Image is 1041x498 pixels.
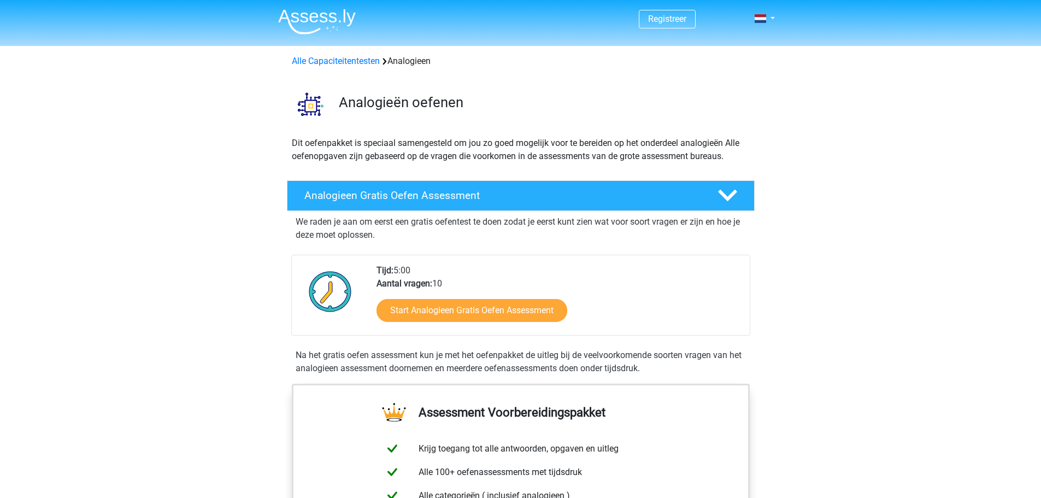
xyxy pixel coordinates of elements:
a: Analogieen Gratis Oefen Assessment [283,180,759,211]
img: Klok [303,264,358,319]
a: Alle Capaciteitentesten [292,56,380,66]
div: Analogieen [287,55,754,68]
a: Registreer [648,14,686,24]
p: Dit oefenpakket is speciaal samengesteld om jou zo goed mogelijk voor te bereiden op het onderdee... [292,137,750,163]
p: We raden je aan om eerst een gratis oefentest te doen zodat je eerst kunt zien wat voor soort vra... [296,215,746,242]
img: Assessly [278,9,356,34]
img: analogieen [287,81,334,127]
b: Tijd: [377,265,393,276]
div: 5:00 10 [368,264,749,335]
b: Aantal vragen: [377,278,432,289]
h4: Analogieen Gratis Oefen Assessment [304,189,700,202]
div: Na het gratis oefen assessment kun je met het oefenpakket de uitleg bij de veelvoorkomende soorte... [291,349,750,375]
a: Start Analogieen Gratis Oefen Assessment [377,299,567,322]
h3: Analogieën oefenen [339,94,746,111]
